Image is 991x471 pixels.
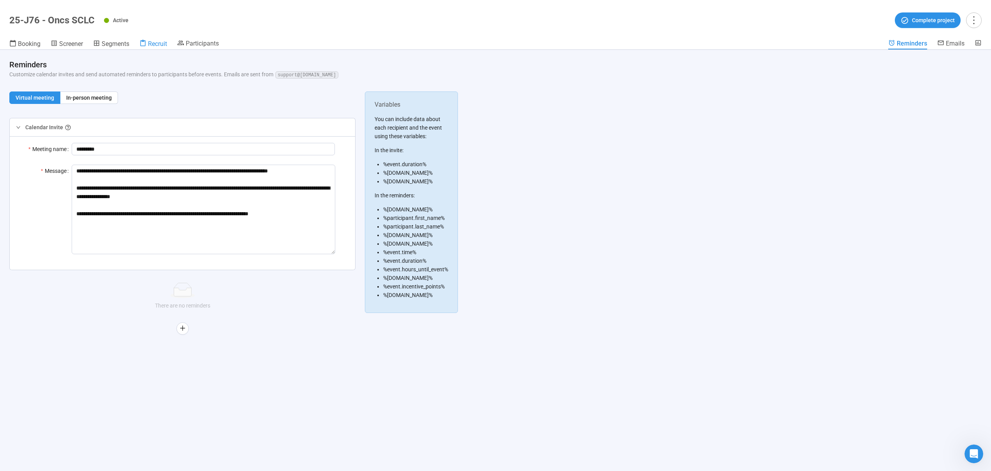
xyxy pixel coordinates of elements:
[8,229,65,235] span: ... and grid questions
[383,257,448,265] li: %event.duration%
[25,123,349,132] div: Calendar Invite
[383,177,448,186] li: %[DOMAIN_NAME]%
[51,39,83,49] a: Screener
[79,102,104,108] span: Browsers
[72,165,335,254] textarea: Message
[76,127,97,134] span: support
[8,76,108,82] span: Introducing the Project Setup Wizard
[148,40,167,47] span: Recruit
[8,119,97,125] span: Voxpopme's Translation Services
[375,146,448,155] p: In the invite:
[139,39,167,49] a: Recruit
[383,205,448,214] li: %[DOMAIN_NAME]%
[383,265,448,274] li: %event.hours_until_event%
[937,39,965,49] a: Emails
[8,153,110,159] span: Collaborate with your team members
[383,274,448,282] li: %[DOMAIN_NAME]%
[8,84,87,90] span: ... any questions or need any
[12,301,352,310] div: There are no reminders
[912,16,955,25] span: Complete project
[137,3,151,17] div: Close
[55,58,69,65] span: team
[383,231,448,239] li: %[DOMAIN_NAME]%
[66,95,112,101] span: In-person meeting
[8,179,125,193] span: How to set up two-factor authentication on your account
[8,50,85,65] span: How to get in touch with our customer
[383,248,448,257] li: %event.time%
[186,40,219,47] span: Participants
[383,169,448,177] li: %[DOMAIN_NAME]%
[99,84,102,90] span: ?
[10,118,355,136] div: Calendar Invite
[18,40,40,47] span: Booking
[68,4,89,17] h1: Help
[93,39,129,49] a: Segments
[113,17,128,23] span: Active
[895,12,961,28] button: Complete project
[16,125,21,130] span: right
[28,143,71,155] label: Meeting name
[102,40,129,47] span: Segments
[8,213,135,227] span: How to edit and manage your Scheduler panel characteristics
[375,191,448,200] p: In the reminders:
[968,15,979,25] span: more
[50,102,79,108] span: Supported
[897,40,927,47] span: Reminders
[9,15,95,26] h1: 25-J76 - Oncs SCLC
[179,325,185,331] span: plus
[176,322,189,335] button: plus
[88,161,109,167] span: support
[8,195,92,201] span: ... Voxpopme representative or
[65,229,86,235] span: support
[177,39,219,49] a: Participants
[8,102,50,108] span: Capture Widget
[383,160,448,169] li: %event.duration%
[5,21,150,35] input: Search for help
[383,282,448,291] li: %event.incentive_points%
[9,39,40,49] a: Booking
[383,239,448,248] li: %[DOMAIN_NAME]%
[123,262,137,268] span: Help
[33,58,55,65] span: support
[16,95,54,101] span: Virtual meeting
[92,195,113,201] span: support
[946,40,965,47] span: Emails
[8,161,88,167] span: ... email and can reach out to
[9,59,975,70] h4: Reminders
[888,39,927,49] a: Reminders
[104,243,156,274] button: Help
[18,262,34,268] span: Home
[966,12,982,28] button: more
[383,222,448,231] li: %participant.last_name%
[375,100,448,109] div: Variables
[72,143,335,155] input: Meeting name
[8,127,76,134] span: ... how to use translation
[52,243,104,274] button: Messages
[41,165,71,177] label: Message
[965,445,983,463] iframe: Intercom live chat
[275,71,338,79] code: support @ [DOMAIN_NAME]
[65,262,92,268] span: Messages
[87,84,99,90] span: help
[383,214,448,222] li: %participant.first_name%
[383,291,448,299] li: %[DOMAIN_NAME]%
[9,71,339,77] span: Customize calendar invites and send automated reminders to participants before events. Emails are...
[59,40,83,47] span: Screener
[375,115,448,141] p: You can include data about each recipient and the event using these variables:
[139,25,145,31] div: Clear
